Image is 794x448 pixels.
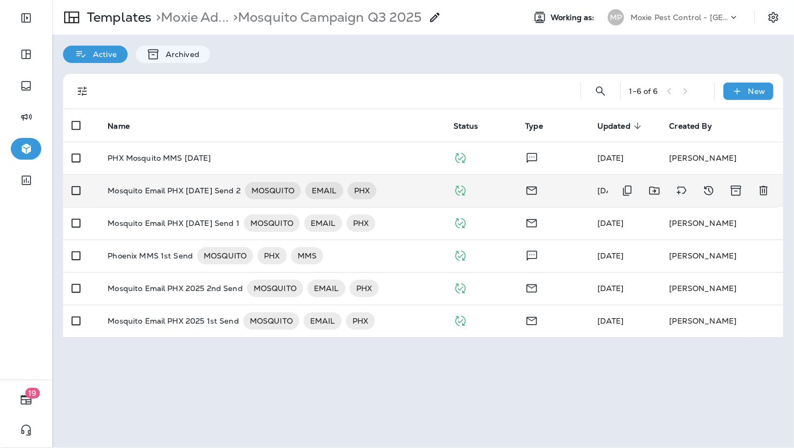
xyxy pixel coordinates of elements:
[671,180,692,201] button: Add tags
[453,217,467,227] span: Published
[307,283,345,294] span: EMAIL
[597,121,645,131] span: Updated
[453,122,478,131] span: Status
[346,316,375,326] span: PHX
[245,182,301,199] div: MOSQUITO
[87,50,117,59] p: Active
[453,152,467,162] span: Published
[108,121,144,131] span: Name
[661,207,783,239] td: [PERSON_NAME]
[453,250,467,260] span: Published
[525,121,557,131] span: Type
[346,214,375,232] div: PHX
[350,283,379,294] span: PHX
[629,87,658,96] div: 1 - 6 of 6
[304,214,342,232] div: EMAIL
[453,185,467,194] span: Published
[725,180,747,201] button: Archive
[244,218,300,229] span: MOSQUITO
[597,186,624,195] span: Shannon Davis
[597,153,624,163] span: Shannon Davis
[525,217,538,227] span: Email
[525,152,539,162] span: Text
[764,8,783,27] button: Settings
[257,250,286,261] span: PHX
[616,180,638,201] button: Duplicate
[348,185,376,196] span: PHX
[597,218,624,228] span: Shannon Davis
[350,280,379,297] div: PHX
[644,180,665,201] button: Move to folder
[661,142,783,174] td: [PERSON_NAME]
[631,13,728,22] p: Moxie Pest Control - [GEOGRAPHIC_DATA]
[247,280,303,297] div: MOSQUITO
[597,251,624,261] span: Shannon Davis
[551,13,597,22] span: Working as:
[597,316,624,326] span: Shannon Davis
[83,9,152,26] p: Templates
[108,247,193,264] p: Phoenix MMS 1st Send
[108,312,238,330] p: Mosquito Email PHX 2025 1st Send
[661,272,783,305] td: [PERSON_NAME]
[453,315,467,325] span: Published
[108,154,211,162] p: PHX Mosquito MMS [DATE]
[590,80,612,102] button: Search Templates
[608,9,624,26] div: MP
[307,280,345,297] div: EMAIL
[291,250,323,261] span: MMS
[670,121,726,131] span: Created By
[753,180,774,201] button: Delete
[247,283,303,294] span: MOSQUITO
[597,283,624,293] span: Shannon Davis
[525,282,538,292] span: Email
[597,122,631,131] span: Updated
[291,247,323,264] div: MMS
[229,9,422,26] p: Mosquito Campaign Q3 2025
[698,180,720,201] button: View Changelog
[453,282,467,292] span: Published
[304,312,342,330] div: EMAIL
[108,122,130,131] span: Name
[346,312,375,330] div: PHX
[108,280,242,297] p: Mosquito Email PHX 2025 2nd Send
[453,121,493,131] span: Status
[525,185,538,194] span: Email
[748,87,765,96] p: New
[661,305,783,337] td: [PERSON_NAME]
[525,122,543,131] span: Type
[26,388,40,399] span: 19
[197,250,253,261] span: MOSQUITO
[670,122,712,131] span: Created By
[108,214,239,232] p: Mosquito Email PHX [DATE] Send 1
[661,239,783,272] td: [PERSON_NAME]
[257,247,286,264] div: PHX
[11,389,41,411] button: 19
[245,185,301,196] span: MOSQUITO
[108,182,240,199] p: Mosquito Email PHX [DATE] Send 2
[348,182,376,199] div: PHX
[305,185,343,196] span: EMAIL
[305,182,343,199] div: EMAIL
[525,250,539,260] span: Text
[243,312,299,330] div: MOSQUITO
[346,218,375,229] span: PHX
[160,50,199,59] p: Archived
[244,214,300,232] div: MOSQUITO
[304,218,342,229] span: EMAIL
[243,316,299,326] span: MOSQUITO
[304,316,342,326] span: EMAIL
[72,80,93,102] button: Filters
[11,7,41,29] button: Expand Sidebar
[525,315,538,325] span: Email
[152,9,229,26] p: Moxie Advisors
[197,247,253,264] div: MOSQUITO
